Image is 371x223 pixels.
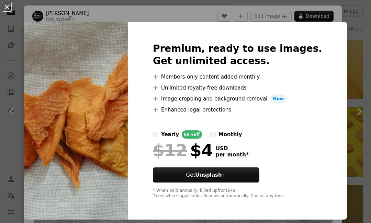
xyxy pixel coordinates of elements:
[270,95,287,103] span: New
[161,130,179,139] div: yearly
[153,73,322,81] li: Members-only content added monthly
[153,43,322,67] h2: Premium, ready to use images. Get unlimited access.
[153,84,322,92] li: Unlimited royalty-free downloads
[210,132,216,137] input: monthly
[216,145,249,152] span: USD
[153,167,259,183] button: GetUnsplash+
[153,141,187,159] span: $12
[153,132,158,137] input: yearly66%off
[218,130,242,139] div: monthly
[216,152,249,158] span: per month *
[153,188,322,199] div: * When paid annually, billed upfront $48 Taxes where applicable. Renews automatically. Cancel any...
[195,172,226,178] strong: Unsplash+
[24,22,128,220] img: premium_photo-1695055513495-8fadd1194039
[182,130,202,139] div: 66% off
[153,95,322,103] li: Image cropping and background removal
[153,106,322,114] li: Enhanced legal protections
[153,141,213,159] div: $4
